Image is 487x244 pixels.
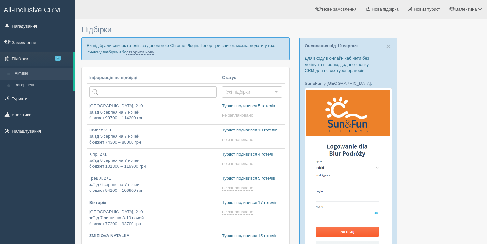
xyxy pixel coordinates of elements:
a: не заплановано [222,113,255,118]
p: : [305,80,392,86]
p: Греція, 2+1 заїзд 6 серпня на 7 ночей бюджет 94100 – 106900 грн [89,175,217,194]
p: Ви підібрали список готелів за допомогою Chrome Plugin. Тепер цей список можна додати у вже існую... [81,37,290,60]
a: створити нову [126,50,154,55]
span: не заплановано [222,185,253,191]
span: Новий турист [414,7,440,12]
span: Валентина [455,7,477,12]
a: не заплановано [222,137,255,142]
span: Підбірки [81,25,112,34]
span: All-Inclusive CRM [4,6,60,14]
span: Нове замовлення [322,7,356,12]
p: Турист подивився 17 готелів [222,200,282,206]
a: Активні [12,68,73,80]
span: не заплановано [222,113,253,118]
p: Турист подивився 5 готелів [222,103,282,109]
span: × [386,42,390,50]
a: Завершені [12,80,73,91]
a: Оновлення від 10 серпня [305,43,358,48]
a: не заплановано [222,209,255,215]
p: Для входу в онлайн кабінети без логіну та паролю, додано кнопку CRM для нових туроператорів. [305,55,392,74]
a: Греція, 2+1заїзд 6 серпня на 7 ночейбюджет 94100 – 106900 грн [87,173,219,197]
p: Кіпр, 2+1 заїзд 8 серпня на 7 ночей бюджет 101300 – 119900 грн [89,151,217,170]
a: не заплановано [222,185,255,191]
a: [GEOGRAPHIC_DATA], 2+0заїзд 6 серпня на 7 ночейбюджет 99700 – 114200 грн [87,100,219,124]
p: [GEOGRAPHIC_DATA], 2+0 заїзд 6 серпня на 7 ночей бюджет 99700 – 114200 грн [89,103,217,121]
p: [GEOGRAPHIC_DATA], 2+0 заїзд 7 липня на 8-10 ночей бюджет 77200 – 93700 грн [89,209,217,227]
p: Турист подивився 4 готелі [222,151,282,158]
a: All-Inclusive CRM [0,0,75,18]
a: не заплановано [222,161,255,166]
span: Нова підбірка [372,7,399,12]
span: не заплановано [222,209,253,215]
p: Турист подивився 10 готелів [222,127,282,133]
span: 1 [55,56,61,61]
a: Sun&Fun у [GEOGRAPHIC_DATA] [305,81,371,86]
th: Інформація по підбірці [87,72,219,84]
button: Close [386,43,390,50]
p: ZMIEIOVA NATALIIA [89,233,217,239]
span: не заплановано [222,137,253,142]
p: Турист подивився 5 готелів [222,175,282,182]
p: Турист подивився 15 готелів [222,233,282,239]
p: Вікторія [89,200,217,206]
th: Статус [219,72,285,84]
p: Єгипет, 2+1 заїзд 5 серпня на 7 ночей бюджет 74300 – 88000 грн [89,127,217,145]
a: Кіпр, 2+1заїзд 8 серпня на 7 ночейбюджет 101300 – 119900 грн [87,149,219,173]
span: не заплановано [222,161,253,166]
button: Усі підбірки [222,86,282,98]
span: Усі підбірки [226,89,273,95]
a: Вікторія [GEOGRAPHIC_DATA], 2+0заїзд 7 липня на 8-10 ночейбюджет 77200 – 93700 грн [87,197,219,230]
input: Пошук за країною або туристом [89,86,217,98]
a: Єгипет, 2+1заїзд 5 серпня на 7 ночейбюджет 74300 – 88000 грн [87,125,219,148]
